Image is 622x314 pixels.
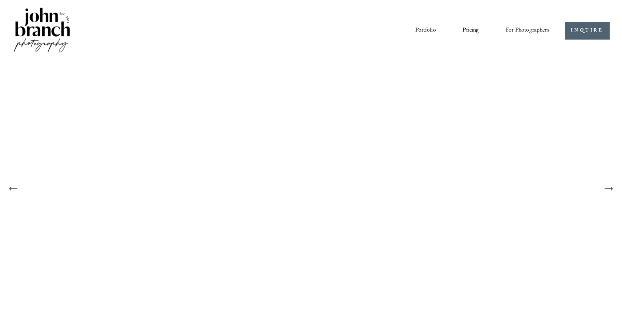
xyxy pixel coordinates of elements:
a: INQUIRE [565,22,610,40]
a: Pricing [463,24,479,37]
a: folder dropdown [506,24,549,37]
button: Next Slide [601,181,617,197]
button: Previous Slide [5,181,21,197]
a: Portfolio [415,24,436,37]
span: For Photographers [506,25,549,36]
img: John Branch IV Photography [12,6,71,55]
